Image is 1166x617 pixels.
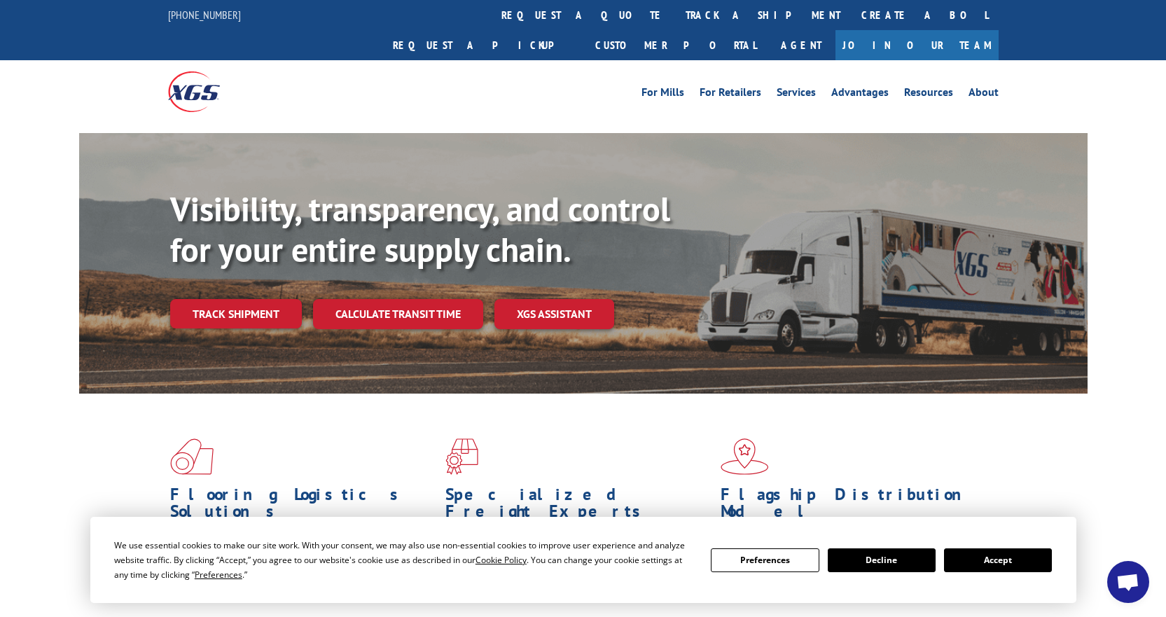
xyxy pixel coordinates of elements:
[445,590,620,606] a: Learn More >
[382,30,585,60] a: Request a pickup
[170,438,214,475] img: xgs-icon-total-supply-chain-intelligence-red
[313,299,483,329] a: Calculate transit time
[767,30,835,60] a: Agent
[835,30,999,60] a: Join Our Team
[445,438,478,475] img: xgs-icon-focused-on-flooring-red
[828,548,936,572] button: Decline
[585,30,767,60] a: Customer Portal
[700,87,761,102] a: For Retailers
[170,299,302,328] a: Track shipment
[721,486,985,527] h1: Flagship Distribution Model
[90,517,1076,603] div: Cookie Consent Prompt
[445,486,710,527] h1: Specialized Freight Experts
[944,548,1052,572] button: Accept
[195,569,242,581] span: Preferences
[114,538,694,582] div: We use essential cookies to make our site work. With your consent, we may also use non-essential ...
[494,299,614,329] a: XGS ASSISTANT
[721,438,769,475] img: xgs-icon-flagship-distribution-model-red
[170,590,345,606] a: Learn More >
[476,554,527,566] span: Cookie Policy
[1107,561,1149,603] div: Open chat
[170,187,670,271] b: Visibility, transparency, and control for your entire supply chain.
[904,87,953,102] a: Resources
[711,548,819,572] button: Preferences
[831,87,889,102] a: Advantages
[170,486,435,527] h1: Flooring Logistics Solutions
[777,87,816,102] a: Services
[641,87,684,102] a: For Mills
[969,87,999,102] a: About
[168,8,241,22] a: [PHONE_NUMBER]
